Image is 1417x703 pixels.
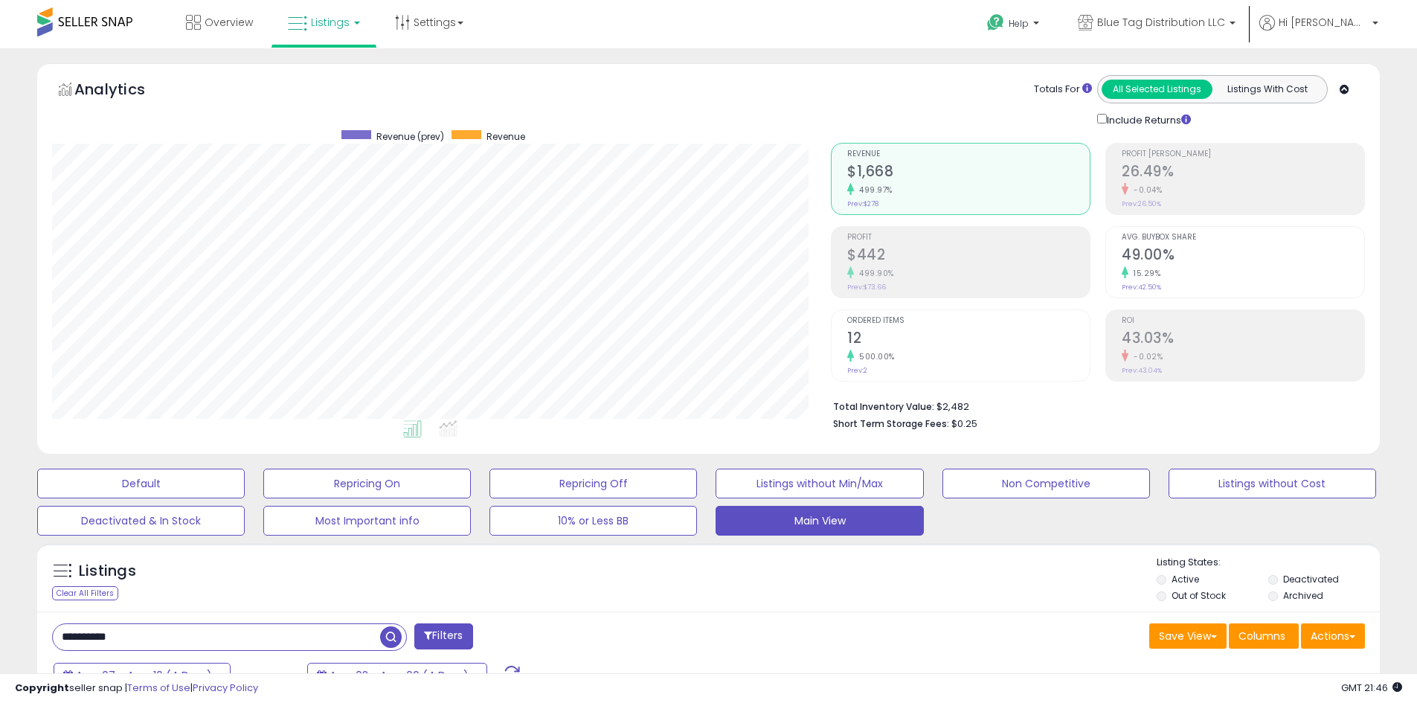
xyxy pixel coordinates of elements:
small: Prev: $73.66 [847,283,886,292]
h2: $1,668 [847,163,1090,183]
span: Aug-07 - Aug-10 (4 Days) [76,668,212,683]
small: 15.29% [1128,268,1160,279]
a: Terms of Use [127,681,190,695]
span: Ordered Items [847,317,1090,325]
button: Save View [1149,623,1227,649]
small: 499.90% [854,268,894,279]
b: Short Term Storage Fees: [833,417,949,430]
small: Prev: 42.50% [1122,283,1161,292]
button: Repricing On [263,469,471,498]
small: Prev: 26.50% [1122,199,1161,208]
span: Listings [311,15,350,30]
label: Out of Stock [1172,589,1226,602]
span: Blue Tag Distribution LLC [1097,15,1225,30]
small: -0.04% [1128,184,1162,196]
button: Listings without Cost [1169,469,1376,498]
div: Clear All Filters [52,586,118,600]
button: Non Competitive [942,469,1150,498]
span: Hi [PERSON_NAME] [1279,15,1368,30]
b: Total Inventory Value: [833,400,934,413]
i: Get Help [986,13,1005,32]
button: Filters [414,623,472,649]
a: Privacy Policy [193,681,258,695]
button: All Selected Listings [1102,80,1212,99]
a: Help [975,2,1054,48]
small: 500.00% [854,351,895,362]
div: Include Returns [1086,111,1209,128]
button: Aug-07 - Aug-10 (4 Days) [54,663,231,688]
button: 10% or Less BB [489,506,697,536]
button: Columns [1229,623,1299,649]
span: ROI [1122,317,1364,325]
button: Actions [1301,623,1365,649]
button: Main View [716,506,923,536]
label: Active [1172,573,1199,585]
h2: 12 [847,330,1090,350]
span: Overview [205,15,253,30]
span: Revenue [486,130,525,143]
h2: 49.00% [1122,246,1364,266]
p: Listing States: [1157,556,1380,570]
span: Aug-03 - Aug-06 (4 Days) [330,668,469,683]
span: Help [1009,17,1029,30]
li: $2,482 [833,397,1354,414]
small: Prev: 43.04% [1122,366,1162,375]
small: Prev: $278 [847,199,878,208]
label: Deactivated [1283,573,1339,585]
a: Hi [PERSON_NAME] [1259,15,1378,48]
div: seller snap | | [15,681,258,696]
button: Repricing Off [489,469,697,498]
span: Avg. Buybox Share [1122,234,1364,242]
h5: Listings [79,561,136,582]
span: Profit [PERSON_NAME] [1122,150,1364,158]
span: 2025-08-11 21:46 GMT [1341,681,1402,695]
h5: Analytics [74,79,174,103]
span: Columns [1238,629,1285,643]
button: Aug-03 - Aug-06 (4 Days) [307,663,487,688]
span: Revenue [847,150,1090,158]
h2: $442 [847,246,1090,266]
small: 499.97% [854,184,893,196]
span: Profit [847,234,1090,242]
label: Archived [1283,589,1323,602]
strong: Copyright [15,681,69,695]
h2: 26.49% [1122,163,1364,183]
small: Prev: 2 [847,366,867,375]
div: Totals For [1034,83,1092,97]
span: Revenue (prev) [376,130,444,143]
span: $0.25 [951,417,977,431]
button: Listings without Min/Max [716,469,923,498]
span: Compared to: [233,670,301,684]
small: -0.02% [1128,351,1163,362]
button: Most Important info [263,506,471,536]
button: Default [37,469,245,498]
button: Deactivated & In Stock [37,506,245,536]
button: Listings With Cost [1212,80,1323,99]
h2: 43.03% [1122,330,1364,350]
